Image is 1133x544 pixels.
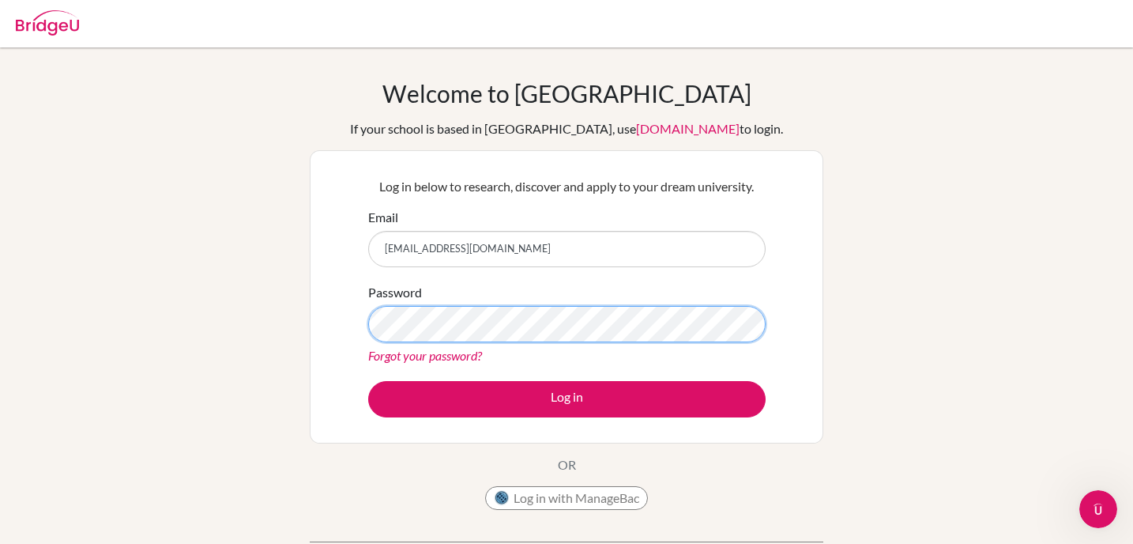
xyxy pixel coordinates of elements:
button: Log in [368,381,766,417]
div: If your school is based in [GEOGRAPHIC_DATA], use to login. [350,119,783,138]
p: OR [558,455,576,474]
p: Log in below to research, discover and apply to your dream university. [368,177,766,196]
a: Forgot your password? [368,348,482,363]
label: Password [368,283,422,302]
button: Log in with ManageBac [485,486,648,510]
a: [DOMAIN_NAME] [636,121,740,136]
img: Bridge-U [16,10,79,36]
label: Email [368,208,398,227]
h1: Welcome to [GEOGRAPHIC_DATA] [382,79,751,108]
iframe: Intercom live chat [1079,490,1117,528]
